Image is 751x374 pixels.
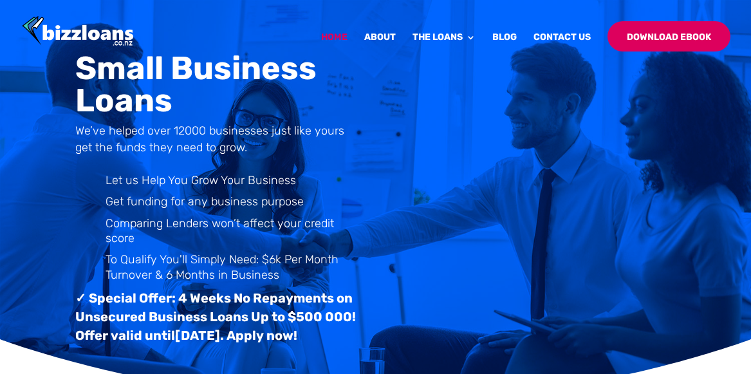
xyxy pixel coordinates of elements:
span: [DATE] [175,328,220,343]
a: The Loans [413,33,476,63]
span: Get funding for any business purpose [106,194,304,209]
h3: ✓ Special Offer: 4 Weeks No Repayments on Unsecured Business Loans Up to $500 000! Offer valid un... [75,289,359,351]
a: Blog [492,33,517,63]
a: Download Ebook [607,21,730,51]
img: Bizzloans New Zealand [22,16,134,48]
h4: We’ve helped over 12000 businesses just like yours get the funds they need to grow. [75,123,359,162]
span: Comparing Lenders won’t affect your credit score [106,216,334,245]
span: To Qualify You'll Simply Need: $6k Per Month Turnover & 6 Months in Business [106,252,338,281]
a: Contact Us [533,33,591,63]
a: About [364,33,396,63]
h1: Small Business Loans [75,52,359,123]
span: Let us Help You Grow Your Business [106,173,296,187]
a: Home [321,33,348,63]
